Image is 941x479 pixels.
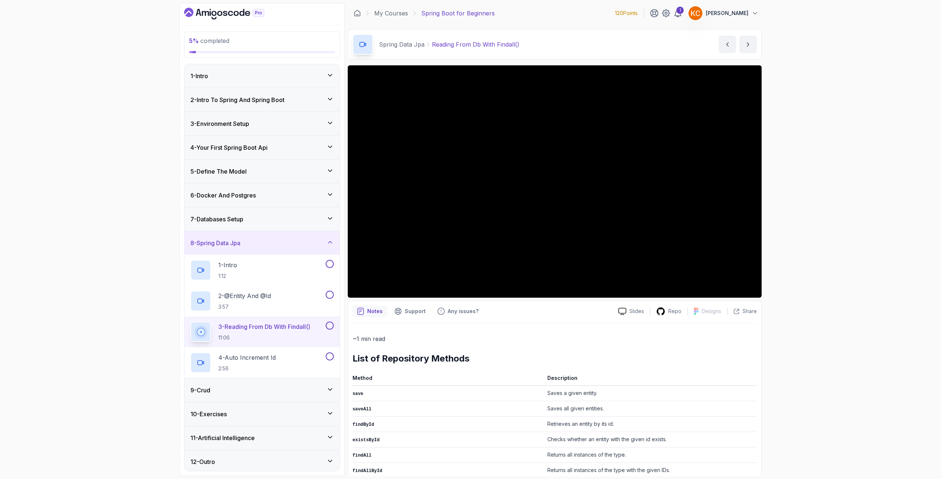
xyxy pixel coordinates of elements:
[353,373,544,386] th: Method
[185,64,340,88] button: 1-Intro
[218,353,276,362] p: 4 - Auto Increment Id
[190,167,247,176] h3: 5 - Define The Model
[354,10,361,17] a: Dashboard
[190,322,334,342] button: 3-Reading From Db With Findall()11:06
[353,353,757,364] h2: List of Repository Methods
[390,305,430,317] button: Support button
[405,308,426,315] p: Support
[218,365,276,372] p: 2:56
[433,305,483,317] button: Feedback button
[218,261,237,269] p: 1 - Intro
[190,191,256,200] h3: 6 - Docker And Postgres
[727,308,757,315] button: Share
[190,291,334,311] button: 2-@Entity And @Id3:57
[348,65,762,298] iframe: 3 - Reading From DB with findAll()
[353,438,380,443] code: existsById
[185,426,340,450] button: 11-Artificial Intelligence
[190,386,210,395] h3: 9 - Crud
[688,6,702,20] img: user profile image
[668,308,681,315] p: Repo
[353,391,363,396] code: save
[739,36,757,53] button: next content
[544,417,757,432] td: Retrieves an entity by its id.
[190,119,249,128] h3: 3 - Environment Setup
[184,8,281,19] a: Dashboard
[448,308,479,315] p: Any issues?
[218,322,310,331] p: 3 - Reading From Db With Findall()
[612,308,650,315] a: Slides
[379,40,425,49] p: Spring Data Jpa
[353,334,757,344] p: ~1 min read
[353,468,382,473] code: findAllById
[185,184,340,207] button: 6-Docker And Postgres
[185,136,340,159] button: 4-Your First Spring Boot Api
[185,402,340,426] button: 10-Exercises
[218,303,271,311] p: 3:57
[544,463,757,478] td: Returns all instances of the type with the given IDs.
[185,88,340,112] button: 2-Intro To Spring And Spring Boot
[719,36,736,53] button: previous content
[218,272,237,280] p: 1:12
[353,422,374,427] code: findById
[218,291,271,300] p: 2 - @Entity And @Id
[432,40,519,49] p: Reading From Db With Findall()
[544,401,757,417] td: Saves all given entities.
[702,308,721,315] p: Designs
[218,334,310,341] p: 11:06
[190,72,208,80] h3: 1 - Intro
[185,160,340,183] button: 5-Define The Model
[374,9,408,18] a: My Courses
[650,307,687,316] a: Repo
[185,112,340,135] button: 3-Environment Setup
[189,37,199,44] span: 5 %
[544,447,757,463] td: Returns all instances of the type.
[544,432,757,447] td: Checks whether an entity with the given id exists.
[190,239,240,247] h3: 8 - Spring Data Jpa
[353,305,387,317] button: notes button
[190,215,243,224] h3: 7 - Databases Setup
[673,9,682,18] a: 1
[615,10,638,17] p: 120 Points
[421,9,495,18] p: Spring Boot for Beginners
[185,450,340,473] button: 12-Outro
[367,308,383,315] p: Notes
[190,433,255,442] h3: 11 - Artificial Intelligence
[185,378,340,402] button: 9-Crud
[629,308,644,315] p: Slides
[353,407,371,412] code: saveAll
[190,352,334,373] button: 4-Auto Increment Id2:56
[676,7,684,14] div: 1
[190,143,268,152] h3: 4 - Your First Spring Boot Api
[544,386,757,401] td: Saves a given entity.
[190,95,285,104] h3: 2 - Intro To Spring And Spring Boot
[190,260,334,280] button: 1-Intro1:12
[353,453,371,458] code: findAll
[688,6,759,21] button: user profile image[PERSON_NAME]
[189,37,229,44] span: completed
[190,410,227,418] h3: 10 - Exercises
[185,231,340,255] button: 8-Spring Data Jpa
[743,308,757,315] p: Share
[544,373,757,386] th: Description
[190,457,215,466] h3: 12 - Outro
[706,10,748,17] p: [PERSON_NAME]
[185,207,340,231] button: 7-Databases Setup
